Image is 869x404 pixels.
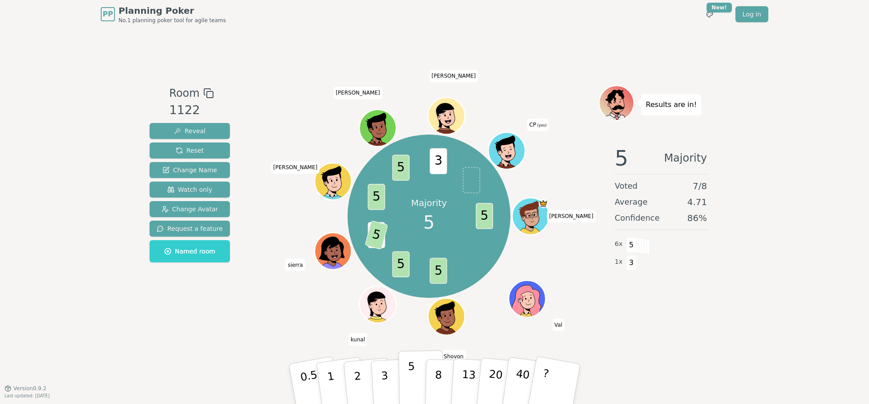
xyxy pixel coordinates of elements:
span: Click to change your name [285,259,305,271]
span: 5 [476,203,493,230]
span: Version 0.9.2 [13,385,47,392]
p: Majority [411,197,447,209]
button: Change Name [150,162,230,178]
span: Click to change your name [348,333,367,345]
span: 5 [626,238,636,253]
span: Request a feature [157,224,223,233]
span: Change Name [162,166,217,174]
span: Click to change your name [429,70,478,82]
button: Click to change your avatar [490,133,524,168]
div: New! [707,3,732,12]
button: Watch only [150,182,230,198]
span: 1 x [615,257,623,267]
span: Click to change your name [271,161,320,174]
span: 5 [392,155,410,181]
div: 1122 [169,101,213,119]
span: 5 [392,251,410,277]
a: Log in [735,6,768,22]
a: PPPlanning PokerNo.1 planning poker tool for agile teams [101,4,226,24]
button: Reveal [150,123,230,139]
span: Click to change your name [442,350,466,363]
span: Named room [164,247,215,256]
button: Change Avatar [150,201,230,217]
span: 5 [615,147,628,169]
span: Click to change your name [527,119,549,131]
span: 5 [430,258,447,284]
span: Confidence [615,212,660,224]
span: 5 [365,221,388,250]
span: Watch only [167,185,213,194]
button: Version0.9.2 [4,385,47,392]
span: 5 [368,184,385,210]
span: 4.71 [687,196,707,208]
p: Results are in! [646,99,697,111]
button: Reset [150,143,230,158]
span: Last updated: [DATE] [4,393,50,398]
span: Room [169,85,199,101]
span: Change Avatar [162,205,218,214]
span: Click to change your name [333,87,382,99]
span: 7 / 8 [693,180,707,192]
span: Click to change your name [552,319,565,331]
span: Reset [176,146,204,155]
span: PP [103,9,113,20]
button: New! [702,6,718,22]
span: Planning Poker [118,4,226,17]
span: 5 [423,209,434,236]
span: (you) [536,123,547,127]
span: Voted [615,180,638,192]
span: 3 [626,255,636,270]
span: Click to change your name [547,210,596,222]
span: Majority [664,147,707,169]
span: Average [615,196,648,208]
span: 6 x [615,239,623,249]
span: 86 % [687,212,707,224]
span: No.1 planning poker tool for agile teams [118,17,226,24]
span: 3 [430,148,447,174]
span: Reveal [174,127,205,135]
button: Named room [150,240,230,262]
button: Request a feature [150,221,230,237]
span: spencer is the host [539,199,548,208]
